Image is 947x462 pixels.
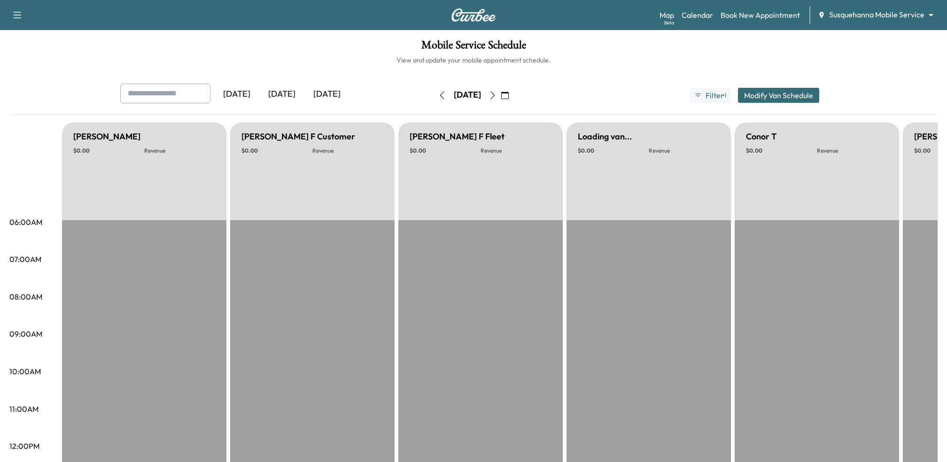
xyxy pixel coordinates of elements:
p: Revenue [312,147,383,154]
h5: [PERSON_NAME] F Fleet [410,130,505,143]
h6: View and update your mobile appointment schedule. [9,55,938,65]
p: $ 0.00 [410,147,481,154]
button: Filter●1 [690,88,730,103]
p: Revenue [481,147,551,154]
p: Revenue [817,147,888,154]
p: 06:00AM [9,216,42,228]
h1: Mobile Service Schedule [9,39,938,55]
p: 07:00AM [9,254,41,265]
p: 08:00AM [9,291,42,302]
div: [DATE] [259,84,304,105]
h5: Loading van... [578,130,632,143]
img: Curbee Logo [451,8,496,22]
button: Modify Van Schedule [738,88,819,103]
p: 10:00AM [9,366,41,377]
div: [DATE] [454,89,481,101]
p: 11:00AM [9,403,39,415]
span: 1 [724,92,726,99]
p: Revenue [144,147,215,154]
a: Book New Appointment [721,9,800,21]
h5: [PERSON_NAME] F Customer [241,130,355,143]
div: [DATE] [214,84,259,105]
p: $ 0.00 [746,147,817,154]
h5: Conor T [746,130,776,143]
p: 12:00PM [9,440,39,452]
p: Revenue [649,147,720,154]
p: $ 0.00 [241,147,312,154]
div: Beta [664,19,674,26]
span: ● [722,93,724,98]
a: MapBeta [660,9,674,21]
span: Filter [706,90,722,101]
h5: [PERSON_NAME] [73,130,140,143]
p: 09:00AM [9,328,42,339]
p: $ 0.00 [73,147,144,154]
div: [DATE] [304,84,349,105]
p: $ 0.00 [578,147,649,154]
span: Susquehanna Mobile Service [829,9,924,20]
a: Calendar [682,9,713,21]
